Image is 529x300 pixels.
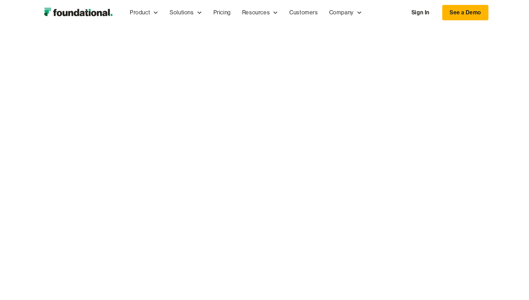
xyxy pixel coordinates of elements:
[242,8,270,17] div: Resources
[41,6,116,20] a: home
[208,1,237,24] a: Pricing
[41,6,116,20] img: Foundational Logo
[404,5,437,20] a: Sign In
[284,1,323,24] a: Customers
[170,8,193,17] div: Solutions
[329,8,354,17] div: Company
[324,1,368,24] div: Company
[237,1,284,24] div: Resources
[164,1,207,24] div: Solutions
[442,5,488,20] a: See a Demo
[130,8,150,17] div: Product
[124,1,164,24] div: Product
